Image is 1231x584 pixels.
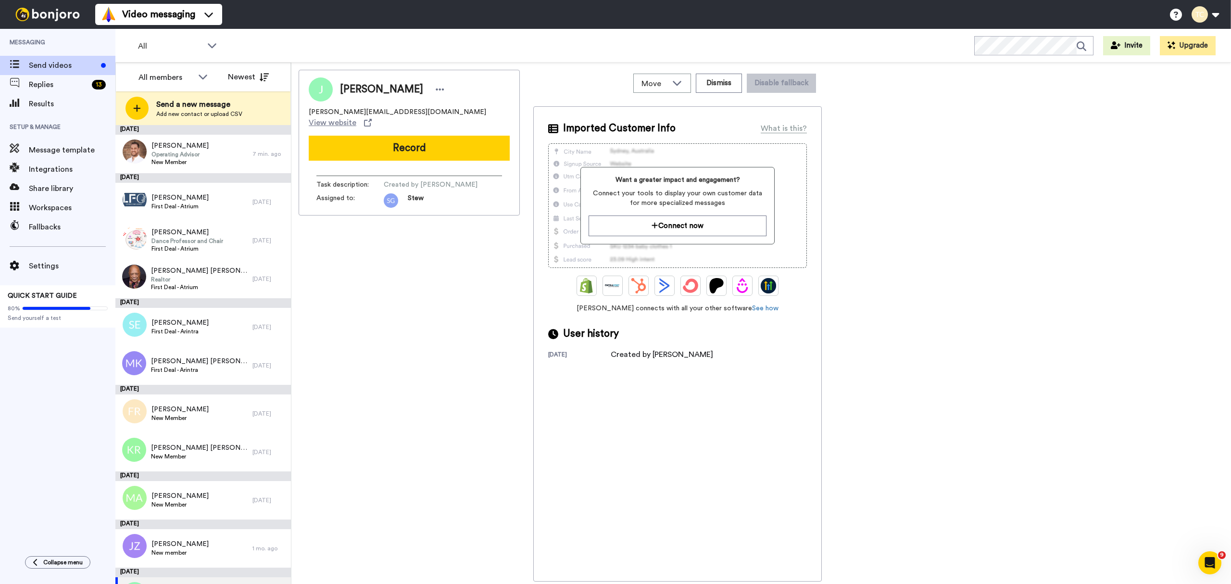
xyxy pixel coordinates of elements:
[151,414,209,422] span: New Member
[122,438,146,462] img: kr.png
[101,7,116,22] img: vm-color.svg
[309,117,372,128] a: View website
[605,278,620,293] img: Ontraport
[151,405,209,414] span: [PERSON_NAME]
[252,362,286,369] div: [DATE]
[735,278,750,293] img: Drip
[151,266,248,276] span: [PERSON_NAME] [PERSON_NAME]
[579,278,594,293] img: Shopify
[8,292,77,299] span: QUICK START GUIDE
[563,121,676,136] span: Imported Customer Info
[151,193,209,203] span: [PERSON_NAME]
[316,193,384,208] span: Assigned to:
[252,275,286,283] div: [DATE]
[151,318,209,328] span: [PERSON_NAME]
[761,123,807,134] div: What is this?
[151,276,248,283] span: Realtor
[122,351,146,375] img: mk.png
[309,107,486,117] span: [PERSON_NAME][EMAIL_ADDRESS][DOMAIN_NAME]
[123,140,147,164] img: 71816507-17a3-48c4-a5ae-2d6450d9b6a4.jpg
[151,237,223,245] span: Dance Professor and Chair
[29,60,97,71] span: Send videos
[115,385,291,394] div: [DATE]
[151,245,223,253] span: First Deal - Atrium
[589,216,766,236] button: Connect now
[151,203,209,210] span: First Deal - Atrium
[309,136,510,161] button: Record
[29,183,115,194] span: Share library
[696,74,742,93] button: Dismiss
[122,8,195,21] span: Video messaging
[151,443,248,453] span: [PERSON_NAME] [PERSON_NAME]
[123,486,147,510] img: ma.png
[408,193,424,208] span: Stew
[151,356,248,366] span: [PERSON_NAME] [PERSON_NAME]
[151,501,209,508] span: New Member
[151,228,223,237] span: [PERSON_NAME]
[252,496,286,504] div: [DATE]
[548,304,807,313] span: [PERSON_NAME] connects with all your other software
[683,278,698,293] img: ConvertKit
[123,534,147,558] img: jz.png
[123,226,147,250] img: 1b6aa270-ee2e-422c-9216-79b20039d0e8.png
[752,305,779,312] a: See how
[151,141,209,151] span: [PERSON_NAME]
[761,278,776,293] img: GoHighLevel
[611,349,713,360] div: Created by [PERSON_NAME]
[384,193,398,208] img: 82d77515-61d0-430a-a333-5535a56e8b0c.png
[221,67,276,87] button: Newest
[641,78,667,89] span: Move
[92,80,106,89] div: 13
[123,188,147,212] img: 3b7668fd-0f06-4d3a-8156-872daa38257f.jpg
[252,410,286,418] div: [DATE]
[29,164,115,175] span: Integrations
[252,448,286,456] div: [DATE]
[709,278,724,293] img: Patreon
[151,283,248,291] span: First Deal - Atrium
[252,237,286,244] div: [DATE]
[138,72,193,83] div: All members
[252,323,286,331] div: [DATE]
[589,175,766,185] span: Want a greater impact and engagement?
[151,151,209,158] span: Operating Advisor
[1103,36,1150,55] button: Invite
[1218,551,1226,559] span: 9
[115,568,291,577] div: [DATE]
[340,82,423,97] span: [PERSON_NAME]
[657,278,672,293] img: ActiveCampaign
[12,8,84,21] img: bj-logo-header-white.svg
[25,556,90,569] button: Collapse menu
[316,180,384,190] span: Task description :
[252,198,286,206] div: [DATE]
[384,180,477,190] span: Created by [PERSON_NAME]
[115,520,291,529] div: [DATE]
[151,328,209,335] span: First Deal - Arintra
[151,491,209,501] span: [PERSON_NAME]
[548,351,611,360] div: [DATE]
[43,559,83,566] span: Collapse menu
[1160,36,1216,55] button: Upgrade
[115,173,291,183] div: [DATE]
[631,278,646,293] img: Hubspot
[29,79,88,90] span: Replies
[29,221,115,233] span: Fallbacks
[8,305,20,312] span: 80%
[123,313,147,337] img: se.png
[151,549,209,557] span: New member
[29,202,115,214] span: Workspaces
[138,40,202,52] span: All
[115,125,291,135] div: [DATE]
[151,453,248,460] span: New Member
[563,327,619,341] span: User history
[252,545,286,552] div: 1 mo. ago
[747,74,816,93] button: Disable fallback
[115,298,291,308] div: [DATE]
[151,539,209,549] span: [PERSON_NAME]
[589,189,766,208] span: Connect your tools to display your own customer data for more specialized messages
[29,98,115,110] span: Results
[156,110,242,118] span: Add new contact or upload CSV
[123,399,147,423] img: fr.png
[151,158,209,166] span: New Member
